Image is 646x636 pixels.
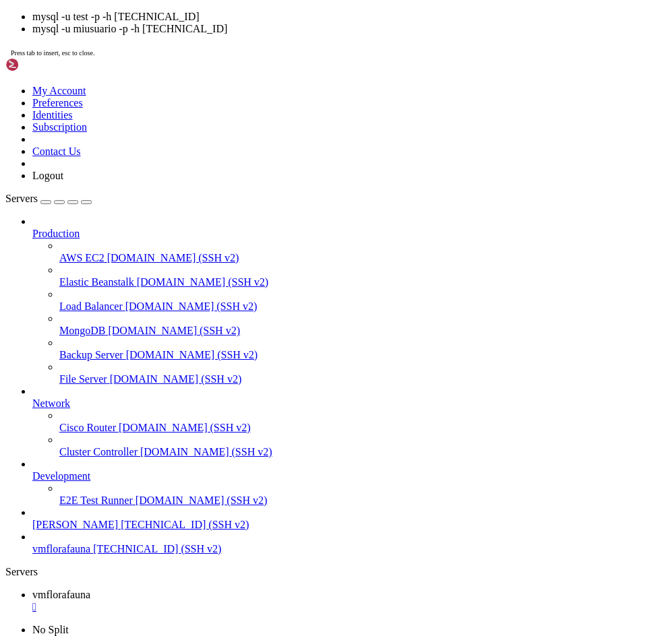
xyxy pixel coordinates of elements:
a: Cluster Controller [DOMAIN_NAME] (SSH v2) [59,446,641,458]
span: [TECHNICAL_ID] (SSH v2) [121,519,249,530]
img: Shellngn [5,58,83,71]
a: Subscription [32,121,87,133]
x-row: : $ mysql -u -p -h [TECHNICAL_ID] [5,532,471,544]
x-row: Creating config file /etc/php/8.1/mods-available/sysvsem.ini with new version [5,5,471,17]
span: [DOMAIN_NAME] (SSH v2) [136,495,268,506]
x-row: ERROR 1044 (42000): Access denied for user 'test'@'%' to database 'bbddflorafauna [5,475,471,486]
x-row: Copyright (c) 2000, 2025, Oracle and/or its affiliates. [5,372,471,383]
x-row: Creating config file /etc/php/8.1/mods-available/pdo_mysql.ini with new version [5,131,471,143]
x-row: Welcome to the MySQL monitor. Commands end with ; or \g. [5,326,471,338]
a: vmflorafauna [32,589,641,613]
a: Production [32,228,641,240]
span: Servers [5,193,38,204]
span: Production [32,228,80,239]
span: Load Balancer [59,300,123,312]
span: Press tab to insert, esc to close. [11,49,94,57]
x-row: mysql> ^C [5,498,471,509]
li: Network [32,385,641,458]
x-row: Creating config file /etc/php/8.1/mods-available/sysvshm.ini with new version [5,28,471,40]
a: Servers [5,193,92,204]
a: AWS EC2 [DOMAIN_NAME] (SSH v2) [59,252,641,264]
span: [DOMAIN_NAME] (SSH v2) [107,252,239,263]
span: vmflorafauna@vm-florafauna [5,532,146,543]
li: Elastic Beanstalk [DOMAIN_NAME] (SSH v2) [59,264,641,288]
span: Cisco Router [59,422,116,433]
x-row: No VM guests are running outdated hypervisor (qemu) binaries on this host. [5,280,471,292]
x-row: Setting up php-mysql (2:8.1+92ubuntu1) ... [5,143,471,154]
li: Cluster Controller [DOMAIN_NAME] (SSH v2) [59,434,641,458]
a: File Server [DOMAIN_NAME] (SSH v2) [59,373,641,385]
span: vmflorafauna [32,589,90,600]
span: MongoDB [59,325,105,336]
li: MongoDB [DOMAIN_NAME] (SSH v2) [59,313,641,337]
a: Network [32,397,641,410]
x-row: owners. [5,418,471,429]
a: Contact Us [32,146,81,157]
li: Development [32,458,641,507]
x-row: Running kernel seems to be up-to-date. [5,189,471,200]
x-row: affiliates. Other names may be trademarks of their respective [5,406,471,418]
x-row: Creating config file /etc/php/8.1/mods-available/tokenizer.ini with new version [5,51,471,63]
x-row: Enter password: [5,315,471,326]
span: vmflorafauna [32,543,90,554]
x-row: Setting up php8.1-mysql (8.1.2-1ubuntu2.22) ... [5,63,471,74]
span: [PERSON_NAME] [32,519,118,530]
x-row: No containers need to be restarted. [5,234,471,246]
div: (39, 46) [227,532,233,544]
span: [DOMAIN_NAME] (SSH v2) [125,300,258,312]
span: [DOMAIN_NAME] (SSH v2) [140,446,272,457]
li: Cisco Router [DOMAIN_NAME] (SSH v2) [59,410,641,434]
span: Backup Server [59,349,123,360]
span: File Server [59,373,107,385]
a: Backup Server [DOMAIN_NAME] (SSH v2) [59,349,641,361]
x-row: No services need to be restarted. [5,212,471,223]
li: mysql -u miusuario -p -h [TECHNICAL_ID] [32,23,641,35]
x-row: : $ mysql -u test -p -h [TECHNICAL_ID] [5,292,471,303]
x-row: Bye [5,521,471,532]
span: Cluster Controller [59,446,138,457]
a: No Split [32,624,69,635]
a: Load Balancer [DOMAIN_NAME] (SSH v2) [59,300,641,313]
x-row: mysql> USE bbddflorafauna [5,464,471,475]
span: E2E Test Runner [59,495,133,506]
a: Identities [32,109,73,121]
x-row: No user sessions are running outdated binaries. [5,257,471,269]
span: Network [32,397,70,409]
span: ~ [151,532,156,543]
x-row: mysql> quit [5,509,471,521]
span: [DOMAIN_NAME] (SSH v2) [110,373,242,385]
a: Cisco Router [DOMAIN_NAME] (SSH v2) [59,422,641,434]
span: Elastic Beanstalk [59,276,134,288]
x-row: Server version: 8.0.43-0ubuntu0.22.04.1 (Ubuntu) [5,349,471,360]
span: ~ [151,292,156,303]
x-row: Scanning linux images... [5,166,471,177]
a: E2E Test Runner [DOMAIN_NAME] (SSH v2) [59,495,641,507]
span: [DOMAIN_NAME] (SSH v2) [137,276,269,288]
a: Preferences [32,97,83,108]
a: Development [32,470,641,482]
a: My Account [32,85,86,96]
li: Backup Server [DOMAIN_NAME] (SSH v2) [59,337,641,361]
li: [PERSON_NAME] [TECHNICAL_ID] (SSH v2) [32,507,641,531]
a: MongoDB [DOMAIN_NAME] (SSH v2) [59,325,641,337]
x-row: Creating config file /etc/php/8.1/mods-available/mysqli.ini with new version [5,108,471,120]
a: vmflorafauna [TECHNICAL_ID] (SSH v2) [32,543,641,555]
span: vmflorafauna@vm-florafauna [5,292,146,303]
a: Logout [32,170,63,181]
li: Production [32,216,641,385]
x-row: ' [5,486,471,498]
li: Load Balancer [DOMAIN_NAME] (SSH v2) [59,288,641,313]
x-row: Scanning processes... [5,154,471,166]
span: [DOMAIN_NAME] (SSH v2) [119,422,251,433]
span: AWS EC2 [59,252,105,263]
x-row: Your MySQL connection id is 216 [5,338,471,349]
div: Servers [5,566,641,578]
a: [PERSON_NAME] [TECHNICAL_ID] (SSH v2) [32,519,641,531]
x-row: Oracle is a registered trademark of Oracle Corporation and/or its [5,395,471,406]
x-row: Type 'help;' or '\h' for help. Type '\c' to clear the current input statement. [5,441,471,452]
li: File Server [DOMAIN_NAME] (SSH v2) [59,361,641,385]
span: [DOMAIN_NAME] (SSH v2) [108,325,240,336]
x-row: Creating config file /etc/php/8.1/mods-available/mysqlnd.ini with new version [5,86,471,97]
span: [DOMAIN_NAME] (SSH v2) [126,349,258,360]
li: E2E Test Runner [DOMAIN_NAME] (SSH v2) [59,482,641,507]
